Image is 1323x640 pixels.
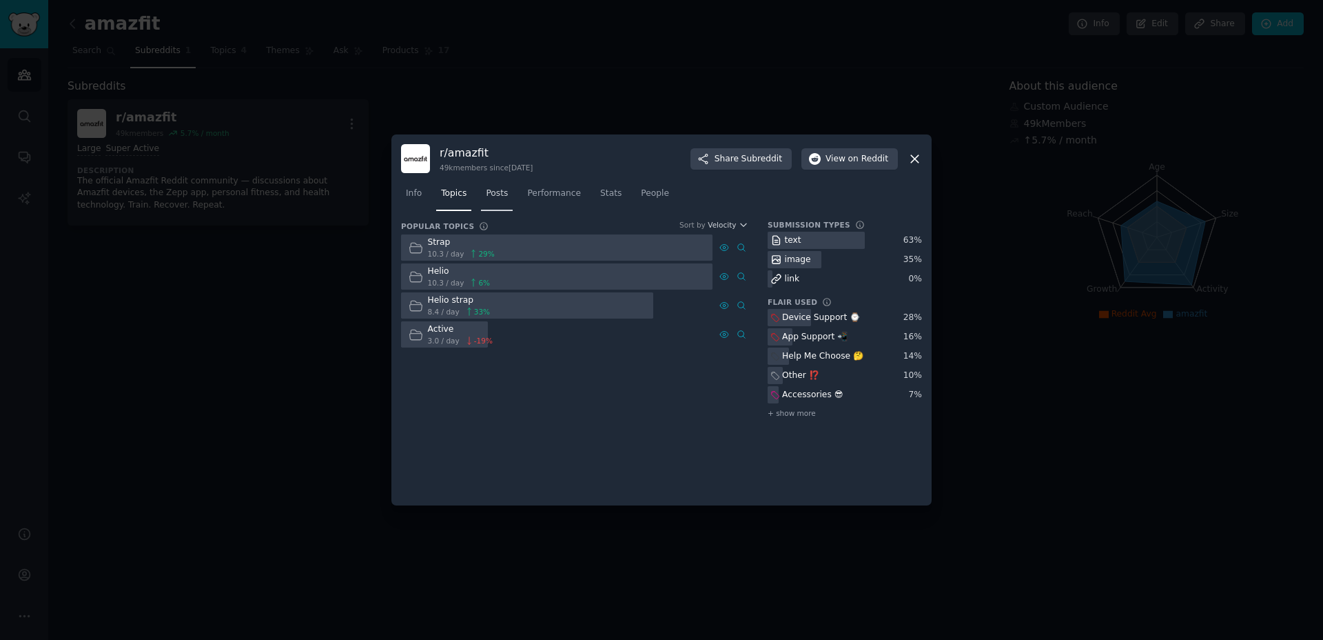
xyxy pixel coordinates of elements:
div: Sort by [679,220,706,230]
a: People [636,183,674,211]
div: Other ⁉️ [782,370,819,382]
button: ShareSubreddit [690,148,792,170]
button: Viewon Reddit [801,148,898,170]
span: Performance [527,188,581,200]
div: 35 % [903,254,922,266]
div: Helio strap [428,294,491,307]
div: 14 % [903,350,922,363]
div: 7 % [909,389,922,401]
a: Info [401,183,427,211]
span: Topics [441,188,466,200]
div: 0 % [909,273,922,286]
div: 16 % [903,331,922,343]
span: on Reddit [848,153,888,166]
div: Help Me Choose 🤔 [782,350,863,363]
div: text [785,234,801,247]
span: View [825,153,888,166]
span: + show more [768,408,816,418]
div: 28 % [903,312,922,324]
span: Subreddit [741,153,782,166]
span: 3.0 / day [428,336,460,346]
div: Helio [428,266,491,278]
span: 33 % [474,307,490,317]
div: 49k members since [DATE] [440,163,533,172]
a: Performance [522,183,586,211]
div: link [785,273,800,286]
div: 10 % [903,370,922,382]
div: Accessories 😎 [782,389,843,401]
div: 63 % [903,234,922,247]
span: Share [715,153,782,166]
span: 6 % [478,278,490,288]
a: Stats [595,183,626,211]
h3: Submission Types [768,220,850,230]
a: Posts [481,183,513,211]
a: Topics [436,183,471,211]
h3: Popular Topics [401,221,474,231]
h3: r/ amazfit [440,146,533,160]
div: Active [428,323,493,336]
div: Strap [428,237,495,249]
span: 8.4 / day [428,307,460,317]
button: Velocity [708,220,748,230]
span: 10.3 / day [428,278,464,288]
img: amazfit [401,144,430,173]
span: People [641,188,669,200]
span: 29 % [478,249,494,259]
span: -19 % [474,336,493,346]
span: Info [406,188,422,200]
div: Device Support ⌚️ [782,312,860,324]
span: Posts [486,188,508,200]
div: image [785,254,811,266]
span: Velocity [708,220,736,230]
div: App Support 📲 [782,331,848,343]
span: 10.3 / day [428,249,464,259]
h3: Flair Used [768,297,817,307]
span: Stats [600,188,622,200]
